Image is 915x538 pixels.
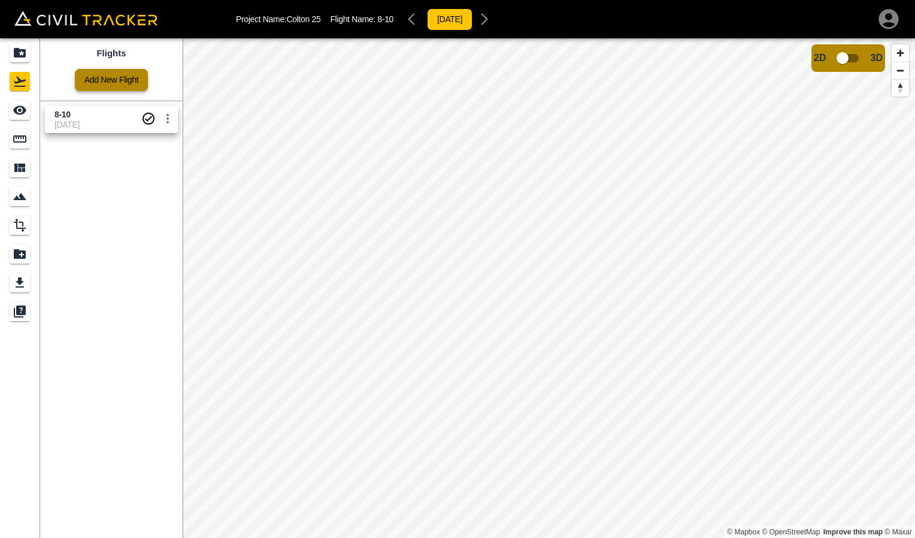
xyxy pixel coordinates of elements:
a: Maxar [884,528,912,536]
p: Project Name: Colton 25 [236,14,320,24]
canvas: Map [183,38,915,538]
a: Map feedback [823,528,883,536]
a: Mapbox [727,528,760,536]
a: OpenStreetMap [762,528,820,536]
button: Zoom in [892,44,909,62]
span: 8-10 [377,14,393,24]
span: 3D [871,53,883,64]
button: Reset bearing to north [892,79,909,96]
p: Flight Name: [330,14,393,24]
img: Civil Tracker [14,11,157,26]
button: [DATE] [427,8,472,31]
span: 2D [814,53,826,64]
button: Zoom out [892,62,909,79]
